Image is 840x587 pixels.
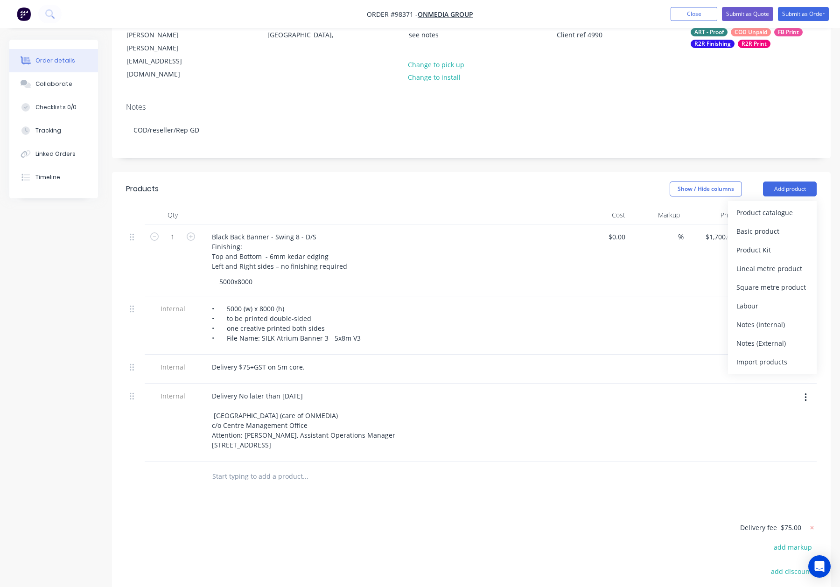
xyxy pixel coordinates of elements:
div: Collaborate [35,80,72,88]
button: Basic product [728,222,817,241]
button: Change to install [403,71,466,84]
button: Show / Hide columns [670,182,742,196]
div: [PERSON_NAME][EMAIL_ADDRESS][DOMAIN_NAME] [126,42,204,81]
div: Product Kit [736,243,808,257]
button: Close [671,7,717,21]
div: Checklists 0/0 [35,103,77,112]
span: Internal [148,391,197,401]
div: Notes [126,103,817,112]
div: COD/reseller/Rep GD [126,116,817,144]
input: Start typing to add a product... [212,467,399,486]
button: Labour [728,297,817,315]
button: Collaborate [9,72,98,96]
div: [PERSON_NAME][PERSON_NAME][EMAIL_ADDRESS][DOMAIN_NAME] [119,28,212,81]
a: ONMEDIA GROUP [418,10,473,19]
button: Change to pick up [403,58,469,70]
button: Tracking [9,119,98,142]
div: R2R Finishing [691,40,735,48]
button: Product catalogue [728,203,817,222]
span: Internal [148,362,197,372]
div: Products [126,183,159,195]
button: add discount [766,565,817,577]
button: Notes (External) [728,334,817,353]
button: Add product [763,182,817,196]
div: Timeline [35,173,60,182]
button: Notes (Internal) [728,315,817,334]
div: Markup [629,206,684,224]
div: • 5000 (w) x 8000 (h) • to be printed double-sided • one creative printed both sides • File Name:... [204,302,368,345]
div: Square metre product [736,280,808,294]
div: Product catalogue [736,206,808,219]
button: Linked Orders [9,142,98,166]
button: Import products [728,353,817,371]
div: Delivery No later than [DATE] [GEOGRAPHIC_DATA] (care of ONMEDIA) c/o Centre Management Office At... [204,389,405,452]
button: add markup [769,541,817,553]
button: Order details [9,49,98,72]
img: Factory [17,7,31,21]
button: Timeline [9,166,98,189]
div: Open Intercom Messenger [808,555,831,578]
div: FB Print [774,28,803,36]
div: 5000x8000 [212,275,260,288]
span: Internal [148,304,197,314]
div: Cost [574,206,629,224]
span: $75.00 [781,523,801,532]
div: Black Back Banner - Swing 8 - D/S Finishing: Top and Bottom - 6mm kedar edging Left and Right sid... [204,230,355,273]
div: [GEOGRAPHIC_DATA], [259,28,353,58]
div: COD Unpaid [731,28,771,36]
div: Basic product [736,224,808,238]
div: [PERSON_NAME] [126,28,204,42]
button: Submit as Order [778,7,829,21]
div: Linked Orders [35,150,76,158]
span: Delivery fee [740,523,777,532]
button: Lineal metre product [728,259,817,278]
div: R2R Print [738,40,770,48]
div: Qty [145,206,201,224]
div: Delivery $75+GST on 5m core. [204,360,312,374]
div: [GEOGRAPHIC_DATA], [267,28,345,42]
div: Price [684,206,739,224]
button: Square metre product [728,278,817,297]
div: see notes [409,28,486,42]
div: Client ref 4990 [549,28,610,42]
span: Order #98371 - [367,10,418,19]
div: Tracking [35,126,61,135]
div: Labour [736,299,808,313]
span: % [678,231,684,242]
div: ART - Proof [691,28,728,36]
div: Notes (External) [736,336,808,350]
button: Checklists 0/0 [9,96,98,119]
div: Lineal metre product [736,262,808,275]
button: Product Kit [728,241,817,259]
div: Import products [736,355,808,369]
div: see notes [401,28,494,58]
button: Submit as Quote [722,7,773,21]
div: Notes (Internal) [736,318,808,331]
div: Order details [35,56,75,65]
